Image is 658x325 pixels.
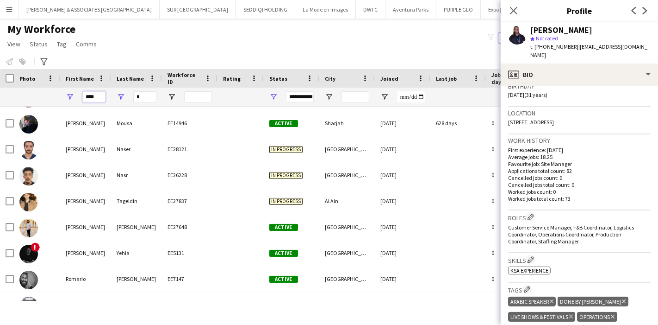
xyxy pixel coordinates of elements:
div: [PERSON_NAME] [60,136,111,162]
button: Aventura Parks [385,0,436,19]
span: [DATE] (31 years) [508,91,547,98]
div: [PERSON_NAME] [111,214,162,240]
button: Everyone5,872 [498,32,544,44]
p: Average jobs: 18.25 [508,153,651,160]
div: Done by [PERSON_NAME] [558,297,628,306]
img: Omar Tageldin [19,193,38,211]
p: Cancelled jobs total count: 0 [508,181,651,188]
div: Sharjah [319,110,375,136]
span: Active [269,120,298,127]
app-action-btn: Advanced filters [38,56,50,67]
div: [PERSON_NAME] [60,214,111,240]
span: First Name [66,75,94,82]
div: EE27648 [162,214,217,240]
p: First experience: [DATE] [508,147,651,153]
p: Worked jobs total count: 73 [508,195,651,202]
div: [DATE] [375,188,430,214]
div: [DATE] [375,292,430,318]
div: Bio [501,64,658,86]
div: Mousa [111,110,162,136]
span: Last job [436,75,457,82]
div: 0 [486,188,546,214]
span: My Workforce [7,22,75,36]
input: First Name Filter Input [82,91,106,102]
button: [PERSON_NAME] & ASSOCIATES [GEOGRAPHIC_DATA] [19,0,160,19]
div: Al Ain [319,188,375,214]
button: SEDDIQI HOLDING [236,0,295,19]
button: Open Filter Menu [66,93,74,101]
div: Arabic Speaker [508,297,556,306]
div: [PERSON_NAME] [530,26,592,34]
span: Active [269,224,298,231]
button: SUR [GEOGRAPHIC_DATA] [160,0,236,19]
div: [PERSON_NAME] [111,292,162,318]
div: [DATE] [375,162,430,188]
a: View [4,38,24,50]
div: [GEOGRAPHIC_DATA] [319,266,375,292]
input: Joined Filter Input [397,91,425,102]
h3: Roles [508,212,651,222]
div: [DATE] [375,266,430,292]
div: EE5131 [162,240,217,266]
img: Omar Mousa [19,115,38,134]
p: Applications total count: 82 [508,167,651,174]
div: [GEOGRAPHIC_DATA] [319,240,375,266]
div: [PERSON_NAME] [60,188,111,214]
span: Photo [19,75,35,82]
div: 913 days [430,292,486,318]
span: View [7,40,20,48]
div: Romario [60,266,111,292]
div: [DATE] [375,110,430,136]
img: Omar Naser [19,141,38,159]
button: PURPLE GLO [436,0,481,19]
span: Not rated [536,35,558,42]
button: Open Filter Menu [168,93,176,101]
img: Omar Wahid [19,219,38,237]
span: Joined [380,75,398,82]
div: 0 [486,266,546,292]
span: Jobs (last 90 days) [491,71,529,85]
p: Favourite job: Site Manager [508,160,651,167]
div: 0 [486,214,546,240]
button: La Mode en Images [295,0,356,19]
div: EE79 [162,292,217,318]
span: Rating [223,75,241,82]
div: EE28121 [162,136,217,162]
div: 0 [486,110,546,136]
div: 0 [486,292,546,318]
div: Dibba Al Fujairah [319,292,375,318]
div: [DATE] [375,136,430,162]
div: [PERSON_NAME] [111,266,162,292]
span: ! [31,242,40,252]
span: In progress [269,198,303,205]
span: Workforce ID [168,71,201,85]
div: EE14946 [162,110,217,136]
span: Customer Service Manager, F&B Coordinator, Logistics Coordinator, Operations Coordinator, Product... [508,224,634,245]
div: [PERSON_NAME] [60,292,111,318]
div: Naser [111,136,162,162]
input: City Filter Input [341,91,369,102]
div: EE26228 [162,162,217,188]
div: [GEOGRAPHIC_DATA] [319,136,375,162]
span: City [325,75,335,82]
div: Nasr [111,162,162,188]
a: Tag [53,38,70,50]
div: Tageldin [111,188,162,214]
span: Last Name [117,75,144,82]
h3: Skills [508,255,651,265]
img: Omar Nasr [19,167,38,185]
a: Comms [72,38,100,50]
h3: Tags [508,285,651,294]
div: 628 days [430,110,486,136]
span: Active [269,276,298,283]
a: Status [26,38,51,50]
button: Expo [GEOGRAPHIC_DATA] [481,0,559,19]
img: Sheikh Omar Sharif [19,297,38,315]
div: [DATE] [375,240,430,266]
div: 0 [486,136,546,162]
span: Status [30,40,48,48]
button: Open Filter Menu [325,93,333,101]
input: Workforce ID Filter Input [184,91,212,102]
div: EE27837 [162,188,217,214]
button: Open Filter Menu [269,93,278,101]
